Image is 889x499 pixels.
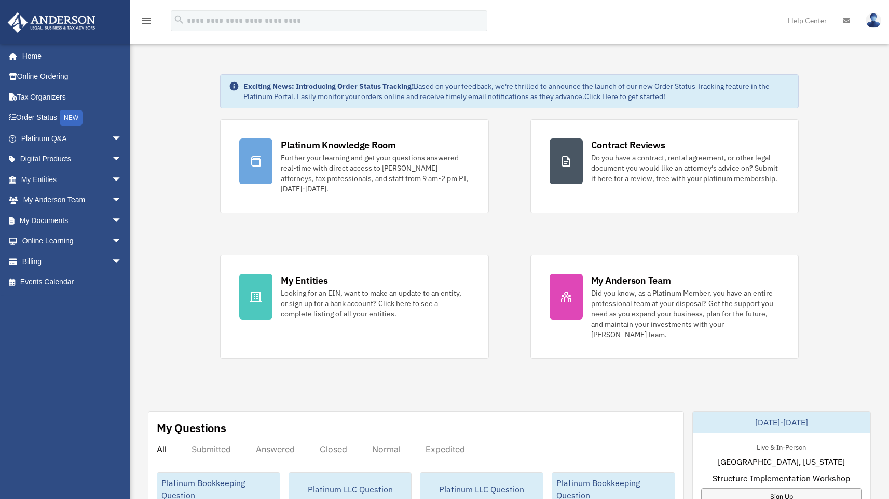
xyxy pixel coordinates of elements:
a: My Entities Looking for an EIN, want to make an update to an entity, or sign up for a bank accoun... [220,255,488,359]
div: My Questions [157,420,226,436]
div: Platinum Knowledge Room [281,138,396,151]
div: Answered [256,444,295,454]
div: Expedited [426,444,465,454]
div: My Anderson Team [591,274,671,287]
div: Based on your feedback, we're thrilled to announce the launch of our new Order Status Tracking fe... [243,81,789,102]
a: My Anderson Team Did you know, as a Platinum Member, you have an entire professional team at your... [530,255,799,359]
div: Closed [320,444,347,454]
div: All [157,444,167,454]
img: Anderson Advisors Platinum Portal [5,12,99,33]
span: arrow_drop_down [112,210,132,231]
div: Live & In-Person [748,441,814,452]
a: Online Learningarrow_drop_down [7,231,138,252]
div: Normal [372,444,401,454]
span: arrow_drop_down [112,231,132,252]
div: Submitted [192,444,231,454]
a: My Anderson Teamarrow_drop_down [7,190,138,211]
a: Events Calendar [7,272,138,293]
span: arrow_drop_down [112,169,132,190]
div: Contract Reviews [591,138,665,151]
a: Contract Reviews Do you have a contract, rental agreement, or other legal document you would like... [530,119,799,213]
div: Did you know, as a Platinum Member, you have an entire professional team at your disposal? Get th... [591,288,779,340]
a: Online Ordering [7,66,138,87]
a: Order StatusNEW [7,107,138,129]
a: Platinum Q&Aarrow_drop_down [7,128,138,149]
div: NEW [60,110,83,126]
a: Tax Organizers [7,87,138,107]
div: [DATE]-[DATE] [693,412,870,433]
span: Structure Implementation Workshop [713,472,850,484]
i: menu [140,15,153,27]
div: Further your learning and get your questions answered real-time with direct access to [PERSON_NAM... [281,153,469,194]
img: User Pic [866,13,881,28]
i: search [173,14,185,25]
span: arrow_drop_down [112,190,132,211]
a: Click Here to get started! [584,92,665,101]
div: My Entities [281,274,327,287]
span: arrow_drop_down [112,128,132,149]
a: Platinum Knowledge Room Further your learning and get your questions answered real-time with dire... [220,119,488,213]
strong: Exciting News: Introducing Order Status Tracking! [243,81,414,91]
a: My Entitiesarrow_drop_down [7,169,138,190]
a: menu [140,18,153,27]
a: Digital Productsarrow_drop_down [7,149,138,170]
div: Do you have a contract, rental agreement, or other legal document you would like an attorney's ad... [591,153,779,184]
span: arrow_drop_down [112,149,132,170]
span: arrow_drop_down [112,251,132,272]
a: My Documentsarrow_drop_down [7,210,138,231]
div: Looking for an EIN, want to make an update to an entity, or sign up for a bank account? Click her... [281,288,469,319]
a: Billingarrow_drop_down [7,251,138,272]
a: Home [7,46,132,66]
span: [GEOGRAPHIC_DATA], [US_STATE] [718,455,845,468]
